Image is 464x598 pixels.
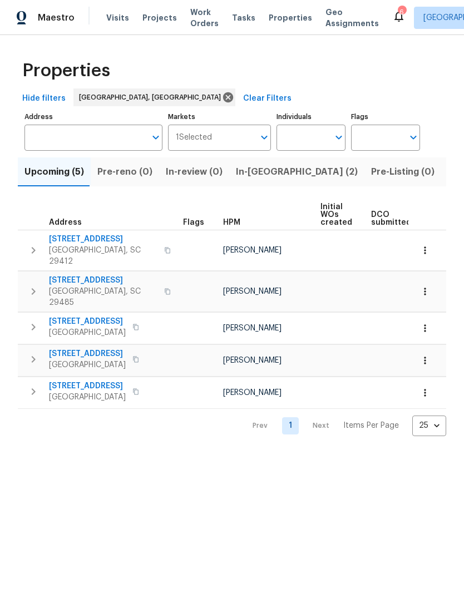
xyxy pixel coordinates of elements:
[320,203,352,226] span: Initial WOs created
[49,392,126,403] span: [GEOGRAPHIC_DATA]
[142,12,177,23] span: Projects
[22,92,66,106] span: Hide filters
[49,275,157,286] span: [STREET_ADDRESS]
[239,88,296,109] button: Clear Filters
[168,113,272,120] label: Markets
[351,113,420,120] label: Flags
[325,7,379,29] span: Geo Assignments
[242,416,446,436] nav: Pagination Navigation
[49,219,82,226] span: Address
[232,14,255,22] span: Tasks
[24,164,84,180] span: Upcoming (5)
[223,246,282,254] span: [PERSON_NAME]
[269,12,312,23] span: Properties
[371,164,435,180] span: Pre-Listing (0)
[49,234,157,245] span: [STREET_ADDRESS]
[190,7,219,29] span: Work Orders
[223,389,282,397] span: [PERSON_NAME]
[243,92,292,106] span: Clear Filters
[148,130,164,145] button: Open
[331,130,347,145] button: Open
[398,7,406,18] div: 6
[371,211,411,226] span: DCO submitted
[73,88,235,106] div: [GEOGRAPHIC_DATA], [GEOGRAPHIC_DATA]
[256,130,272,145] button: Open
[412,411,446,440] div: 25
[277,113,345,120] label: Individuals
[223,324,282,332] span: [PERSON_NAME]
[223,357,282,364] span: [PERSON_NAME]
[49,359,126,370] span: [GEOGRAPHIC_DATA]
[49,286,157,308] span: [GEOGRAPHIC_DATA], SC 29485
[24,113,162,120] label: Address
[183,219,204,226] span: Flags
[406,130,421,145] button: Open
[223,288,282,295] span: [PERSON_NAME]
[22,65,110,76] span: Properties
[176,133,212,142] span: 1 Selected
[49,316,126,327] span: [STREET_ADDRESS]
[38,12,75,23] span: Maestro
[49,380,126,392] span: [STREET_ADDRESS]
[236,164,358,180] span: In-[GEOGRAPHIC_DATA] (2)
[282,417,299,434] a: Goto page 1
[49,245,157,267] span: [GEOGRAPHIC_DATA], SC 29412
[97,164,152,180] span: Pre-reno (0)
[49,327,126,338] span: [GEOGRAPHIC_DATA]
[166,164,223,180] span: In-review (0)
[79,92,225,103] span: [GEOGRAPHIC_DATA], [GEOGRAPHIC_DATA]
[49,348,126,359] span: [STREET_ADDRESS]
[18,88,70,109] button: Hide filters
[106,12,129,23] span: Visits
[223,219,240,226] span: HPM
[343,420,399,431] p: Items Per Page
